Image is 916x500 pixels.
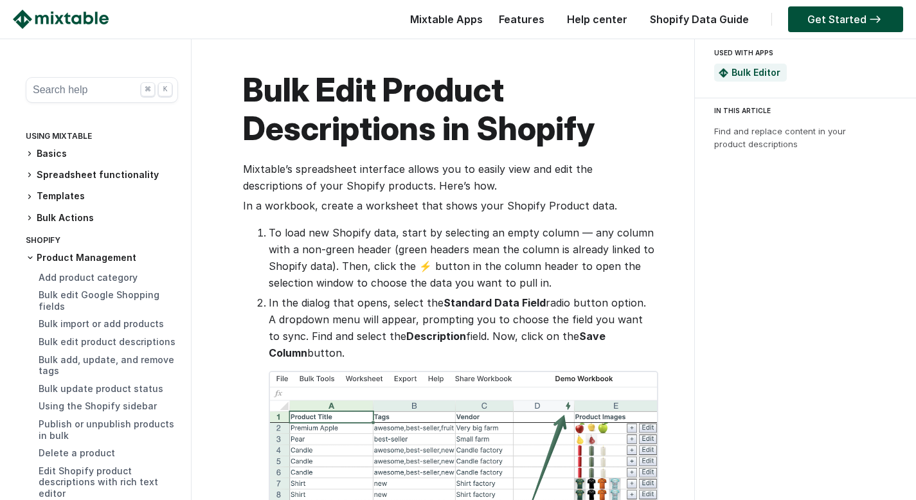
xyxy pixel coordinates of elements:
img: arrow-right.svg [867,15,884,23]
a: Shopify Data Guide [643,13,755,26]
h3: Bulk Actions [26,211,178,225]
h3: Templates [26,190,178,203]
strong: Standard Data Field [444,296,546,309]
div: K [158,82,172,96]
div: Shopify [26,233,178,251]
div: USED WITH APPS [714,45,892,60]
div: Using Mixtable [26,129,178,147]
a: Bulk edit product descriptions [39,336,175,347]
p: To load new Shopify data, start by selecting an empty column — any column with a non-green header... [269,224,656,291]
img: Mixtable logo [13,10,109,29]
strong: Description [406,330,466,343]
a: Bulk import or add products [39,318,164,329]
a: Bulk edit Google Shopping fields [39,289,159,312]
h1: Bulk Edit Product Descriptions in Shopify [243,71,656,148]
a: Bulk add, update, and remove tags [39,354,174,377]
a: Add product category [39,272,138,283]
p: In the dialog that opens, select the radio button option. A dropdown menu will appear, prompting ... [269,294,656,361]
a: Features [492,13,551,26]
div: IN THIS ARTICLE [714,105,904,116]
p: Mixtable’s spreadsheet interface allows you to easily view and edit the descriptions of your Shop... [243,161,656,194]
a: Find and replace content in your product descriptions [714,126,846,149]
a: Get Started [788,6,903,32]
button: Search help ⌘ K [26,77,178,103]
h3: Product Management [26,251,178,264]
h3: Basics [26,147,178,161]
a: Delete a product [39,447,115,458]
img: Mixtable Spreadsheet Bulk Editor App [719,68,728,78]
a: Bulk update product status [39,383,163,394]
div: Mixtable Apps [404,10,483,35]
a: Publish or unpublish products in bulk [39,418,174,441]
a: Edit Shopify product descriptions with rich text editor [39,465,158,499]
p: In a workbook, create a worksheet that shows your Shopify Product data. [243,197,656,214]
div: ⌘ [141,82,155,96]
h3: Spreadsheet functionality [26,168,178,182]
a: Using the Shopify sidebar [39,400,157,411]
a: Help center [561,13,634,26]
a: Bulk Editor [732,67,780,78]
